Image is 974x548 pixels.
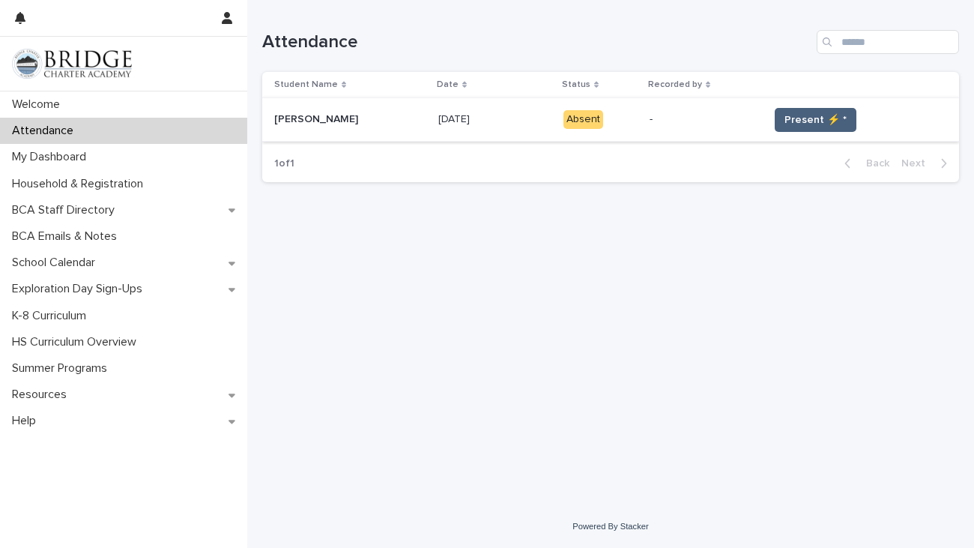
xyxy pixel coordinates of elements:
[6,282,154,296] p: Exploration Day Sign-Ups
[6,335,148,349] p: HS Curriculum Overview
[12,49,132,79] img: V1C1m3IdTEidaUdm9Hs0
[6,150,98,164] p: My Dashboard
[6,124,85,138] p: Attendance
[901,158,934,169] span: Next
[274,110,361,126] p: [PERSON_NAME]
[784,112,847,127] span: Present ⚡ *
[6,361,119,376] p: Summer Programs
[562,76,590,93] p: Status
[6,97,72,112] p: Welcome
[775,108,856,132] button: Present ⚡ *
[817,30,959,54] input: Search
[274,76,338,93] p: Student Name
[262,98,959,142] tr: [PERSON_NAME][PERSON_NAME] [DATE][DATE] Absent-Present ⚡ *
[6,177,155,191] p: Household & Registration
[6,309,98,323] p: K-8 Curriculum
[262,145,306,182] p: 1 of 1
[563,110,603,129] div: Absent
[857,158,889,169] span: Back
[6,203,127,217] p: BCA Staff Directory
[6,229,129,244] p: BCA Emails & Notes
[648,76,702,93] p: Recorded by
[262,31,811,53] h1: Attendance
[437,76,459,93] p: Date
[832,157,895,170] button: Back
[6,388,79,402] p: Resources
[650,113,757,126] p: -
[438,110,473,126] p: [DATE]
[6,414,48,428] p: Help
[572,522,648,531] a: Powered By Stacker
[6,256,107,270] p: School Calendar
[895,157,959,170] button: Next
